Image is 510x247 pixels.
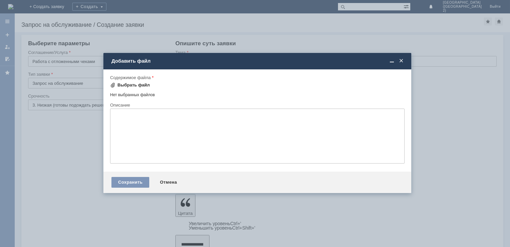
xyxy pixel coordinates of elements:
[110,75,403,80] div: Содержимое файла
[111,58,405,64] div: Добавить файл
[117,82,150,88] div: Выбрать файл
[110,103,403,107] div: Описание
[3,3,98,19] div: Добрый день! снова из за новой акции не прошел расчет скидок, чек на сумму 2756 руб
[110,90,405,98] div: Нет выбранных файлов
[398,58,405,64] span: Закрыть
[389,58,395,64] span: Свернуть (Ctrl + M)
